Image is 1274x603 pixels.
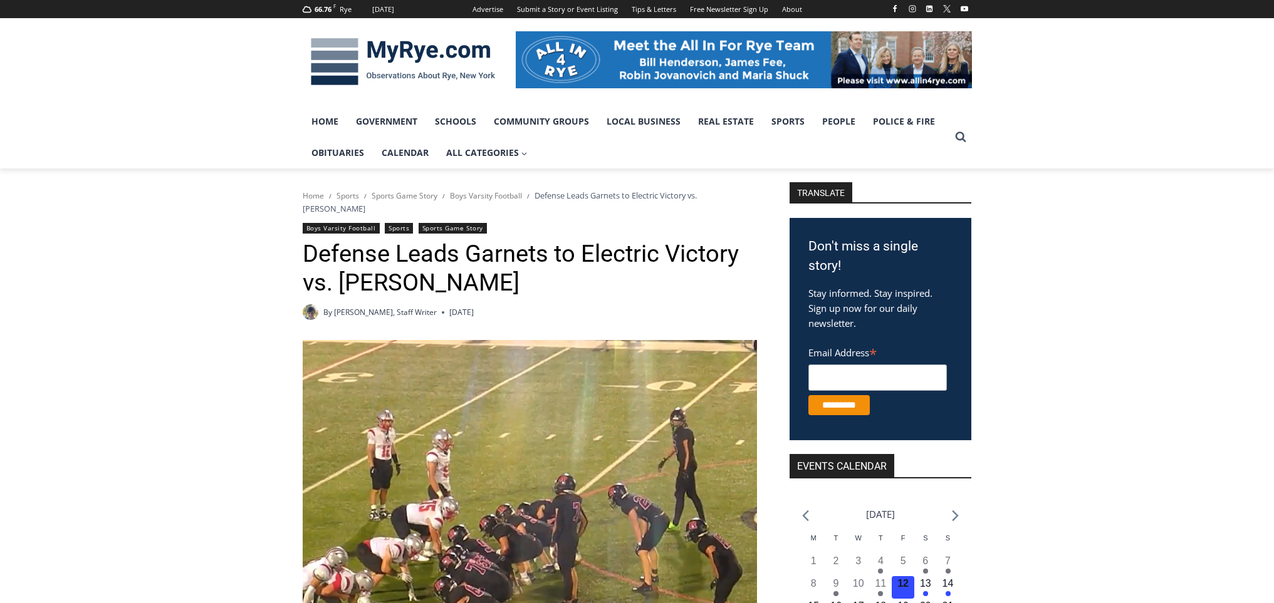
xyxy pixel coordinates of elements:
button: 13 Has events [914,576,937,599]
a: Home [303,106,347,137]
button: 7 Has events [937,554,959,576]
div: Rye [340,4,352,15]
span: All Categories [446,146,528,160]
a: Sports [763,106,813,137]
span: By [323,306,332,318]
a: Real Estate [689,106,763,137]
time: [DATE] [449,306,474,318]
button: 6 Has events [914,554,937,576]
button: 12 [892,576,914,599]
span: / [364,192,367,200]
a: X [939,1,954,16]
a: Linkedin [922,1,937,16]
img: All in for Rye [516,31,972,88]
time: 1 [811,555,817,566]
nav: Primary Navigation [303,106,949,169]
img: (PHOTO: MyRye.com 2024 Head Intern, Editor and now Staff Writer Charlie Morris. Contributed.)Char... [303,304,318,320]
a: Calendar [373,137,437,168]
h2: Events Calendar [790,454,894,477]
div: [DATE] [372,4,394,15]
div: Monday [802,533,825,554]
a: Government [347,106,426,137]
button: View Search Form [949,126,972,148]
img: MyRye.com [303,29,503,95]
span: Defense Leads Garnets to Electric Victory vs. [PERSON_NAME] [303,190,697,214]
span: S [946,534,950,542]
a: YouTube [957,1,972,16]
button: 5 [892,554,914,576]
label: Email Address [808,340,947,363]
button: 9 Has events [825,576,847,599]
h3: Don't miss a single story! [808,237,953,276]
strong: TRANSLATE [790,182,852,202]
time: 8 [811,578,817,589]
h1: Defense Leads Garnets to Electric Victory vs. [PERSON_NAME] [303,240,757,297]
a: Home [303,190,324,201]
div: Sunday [937,533,959,554]
button: 11 Has events [870,576,892,599]
a: Boys Varsity Football [303,223,380,234]
time: 14 [942,578,954,589]
em: Has events [923,591,928,596]
li: [DATE] [866,506,895,523]
span: / [329,192,332,200]
div: Saturday [914,533,937,554]
button: 1 [802,554,825,576]
em: Has events [946,569,951,574]
em: Has events [946,591,951,596]
a: People [813,106,864,137]
a: Sports [385,223,413,234]
time: 3 [855,555,861,566]
a: Previous month [802,510,809,522]
time: 7 [945,555,951,566]
time: 9 [833,578,838,589]
button: 4 Has events [870,554,892,576]
span: / [442,192,445,200]
time: 12 [897,578,909,589]
a: Obituaries [303,137,373,168]
time: 13 [920,578,931,589]
time: 2 [833,555,838,566]
a: All Categories [437,137,536,168]
button: 2 [825,554,847,576]
a: Author image [303,304,318,320]
time: 10 [853,578,864,589]
time: 6 [922,555,928,566]
div: Friday [892,533,914,554]
button: 8 [802,576,825,599]
a: Schools [426,106,485,137]
div: Thursday [870,533,892,554]
span: F [901,534,906,542]
em: Has events [833,591,838,596]
a: Boys Varsity Football [450,190,522,201]
time: 11 [875,578,886,589]
em: Has events [878,591,883,596]
span: T [879,534,883,542]
a: Sports Game Story [372,190,437,201]
span: S [923,534,927,542]
a: Sports Game Story [419,223,487,234]
a: Next month [952,510,959,522]
em: Has events [878,569,883,574]
span: / [527,192,530,200]
p: Stay informed. Stay inspired. Sign up now for our daily newsletter. [808,286,953,331]
nav: Breadcrumbs [303,189,757,215]
time: 5 [901,555,906,566]
a: [PERSON_NAME], Staff Writer [334,307,437,317]
a: Community Groups [485,106,598,137]
span: 66.76 [315,4,332,14]
a: Police & Fire [864,106,944,137]
span: F [333,3,336,9]
a: Facebook [887,1,902,16]
button: 10 [847,576,870,599]
span: M [811,534,817,542]
button: 14 Has events [937,576,959,599]
a: Local Business [598,106,689,137]
span: W [855,534,861,542]
a: Sports [337,190,359,201]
